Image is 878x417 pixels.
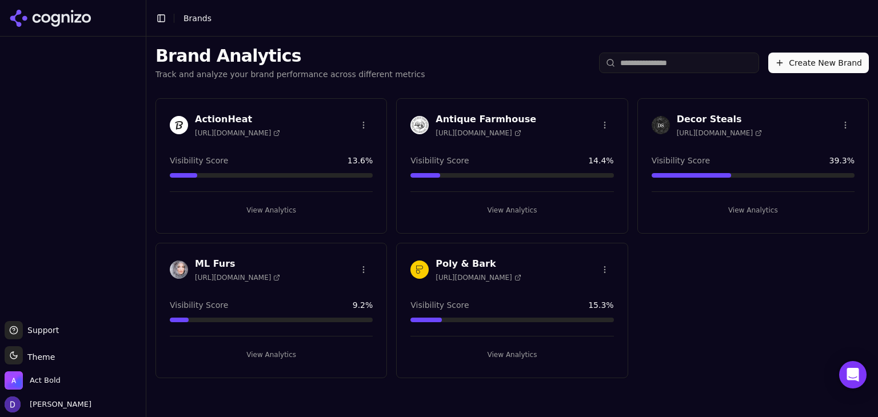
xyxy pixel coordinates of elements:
[588,155,613,166] span: 14.4 %
[588,299,613,311] span: 15.3 %
[195,113,280,126] h3: ActionHeat
[410,260,429,279] img: Poly & Bark
[25,399,91,410] span: [PERSON_NAME]
[170,346,373,364] button: View Analytics
[5,396,21,412] img: David White
[23,352,55,362] span: Theme
[170,155,228,166] span: Visibility Score
[170,260,188,279] img: ML Furs
[195,273,280,282] span: [URL][DOMAIN_NAME]
[652,116,670,134] img: Decor Steals
[410,201,613,219] button: View Analytics
[652,155,710,166] span: Visibility Score
[410,116,429,134] img: Antique Farmhouse
[5,396,91,412] button: Open user button
[677,129,762,138] span: [URL][DOMAIN_NAME]
[436,129,521,138] span: [URL][DOMAIN_NAME]
[195,257,280,271] h3: ML Furs
[652,201,855,219] button: View Analytics
[348,155,373,166] span: 13.6 %
[155,46,425,66] h1: Brand Analytics
[170,201,373,219] button: View Analytics
[170,116,188,134] img: ActionHeat
[195,129,280,138] span: [URL][DOMAIN_NAME]
[23,324,59,336] span: Support
[436,273,521,282] span: [URL][DOMAIN_NAME]
[5,371,61,390] button: Open organization switcher
[170,299,228,311] span: Visibility Score
[410,346,613,364] button: View Analytics
[353,299,373,311] span: 9.2 %
[829,155,855,166] span: 39.3 %
[155,69,425,80] p: Track and analyze your brand performance across different metrics
[839,361,867,388] div: Open Intercom Messenger
[677,113,762,126] h3: Decor Steals
[183,14,211,23] span: Brands
[768,53,869,73] button: Create New Brand
[410,155,469,166] span: Visibility Score
[5,371,23,390] img: Act Bold
[30,375,61,386] span: Act Bold
[183,13,211,24] nav: breadcrumb
[436,257,521,271] h3: Poly & Bark
[410,299,469,311] span: Visibility Score
[436,113,536,126] h3: Antique Farmhouse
